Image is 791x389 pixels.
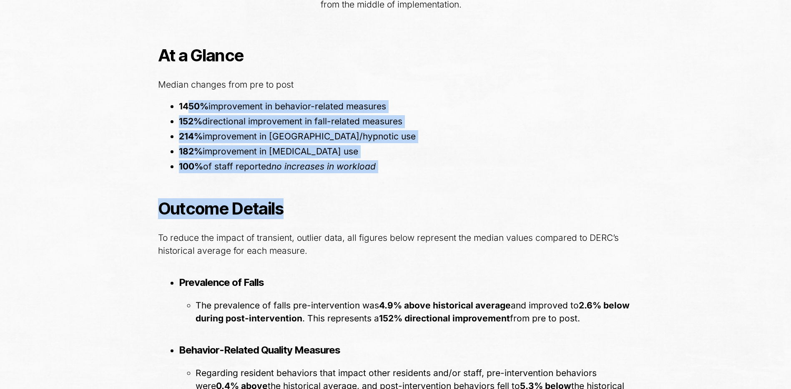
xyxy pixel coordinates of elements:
b: 182% [179,146,203,157]
li: improvement in [MEDICAL_DATA] use [179,145,633,158]
h5: Behavior-Related Quality Measures [179,344,633,356]
li: directional improvement in fall-related measures [179,115,633,128]
li: improvement in behavior-related measures [179,100,633,113]
b: 1450% [179,101,208,111]
li: of staff reported [179,160,633,173]
h3: Outcome Details [158,198,633,219]
b: 100% [179,161,203,172]
b: 4.9% above historical average [379,300,511,311]
b: 152% directional improvement [379,313,510,323]
h3: At a Glance [158,45,633,66]
i: no increases in workload [271,161,376,172]
p: Median changes from pre to post [158,78,633,91]
b: 152% [179,116,202,126]
li: The prevalence of falls pre-intervention was and improved to . This represents a from pre to post. [196,299,633,325]
p: To reduce the impact of transient, outlier data, all figures below represent the median values co... [158,232,633,258]
h5: Prevalence of Falls [179,276,633,289]
b: 214% [179,131,203,141]
li: improvement in [GEOGRAPHIC_DATA]/hypnotic use [179,130,633,143]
